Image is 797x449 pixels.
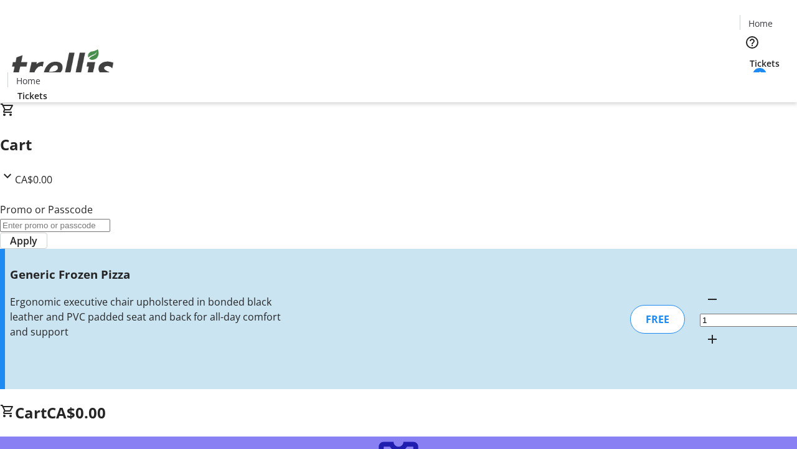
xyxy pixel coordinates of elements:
div: FREE [630,305,685,334]
span: Home [748,17,773,30]
button: Decrement by one [700,287,725,312]
button: Cart [740,70,765,95]
span: Home [16,74,40,87]
button: Increment by one [700,327,725,352]
span: Tickets [750,57,780,70]
button: Help [740,30,765,55]
img: Orient E2E Organization wOF6SwbLi8's Logo [7,36,118,98]
a: Tickets [740,57,790,70]
span: CA$0.00 [47,402,106,423]
a: Home [740,17,780,30]
div: Ergonomic executive chair upholstered in bonded black leather and PVC padded seat and back for al... [10,294,282,339]
h3: Generic Frozen Pizza [10,266,282,283]
span: Tickets [17,89,47,102]
span: Apply [10,233,37,248]
span: CA$0.00 [15,173,52,186]
a: Home [8,74,48,87]
a: Tickets [7,89,57,102]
